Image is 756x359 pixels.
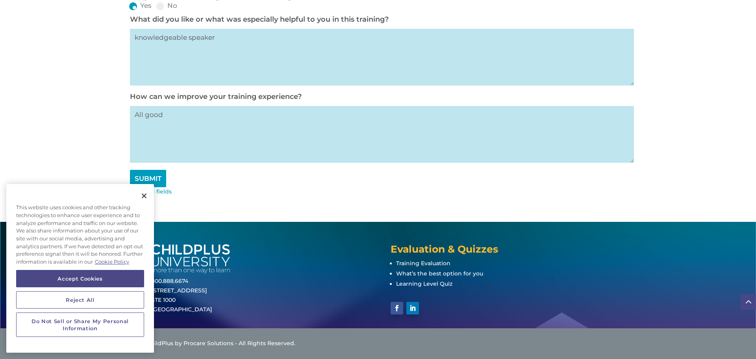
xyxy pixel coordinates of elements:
label: How can we improve your training experience? [130,92,302,101]
a: Learning Level Quiz [396,280,452,287]
a: Training Evaluation [396,260,450,267]
button: Do Not Sell or Share My Personal Information [16,312,144,337]
label: No [156,2,177,9]
button: Reject All [16,291,144,309]
a: Follow on Facebook [391,302,403,314]
label: Yes [129,2,152,9]
a: 800.888.6674 [151,277,188,285]
label: What did you like or what was especially helpful to you in this training? [130,15,389,24]
a: What’s the best option for you [396,270,483,277]
div: © 2025 ChildPlus by Procare Solutions - All Rights Reserved. [126,339,630,348]
a: More information about your privacy, opens in a new tab [95,259,129,265]
img: white-cpu-wordmark [151,244,230,274]
div: Privacy [6,184,154,353]
input: SUBMIT [130,170,166,187]
div: Cookie banner [6,184,154,353]
h4: Evaluation & Quizzes [391,244,605,258]
div: This website uses cookies and other tracking technologies to enhance user experience and to analy... [6,200,154,270]
button: Accept Cookies [16,270,144,287]
a: [STREET_ADDRESS]STE 1000[GEOGRAPHIC_DATA] [151,287,212,313]
a: Follow on LinkedIn [406,302,419,314]
button: Close [135,187,153,205]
